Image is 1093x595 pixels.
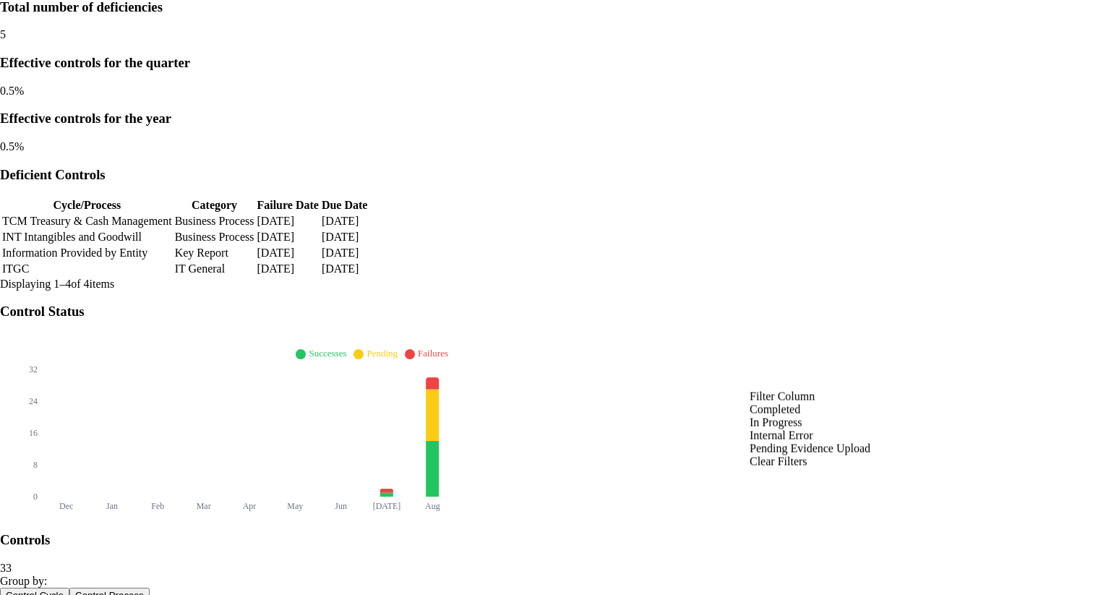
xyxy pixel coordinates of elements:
div: Completed [750,403,870,416]
div: Filter Column [750,390,870,403]
div: Pending Evidence Upload [750,442,870,455]
div: Internal Error [750,429,870,442]
div: Clear Filters [750,455,870,468]
div: In Progress [750,416,870,429]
